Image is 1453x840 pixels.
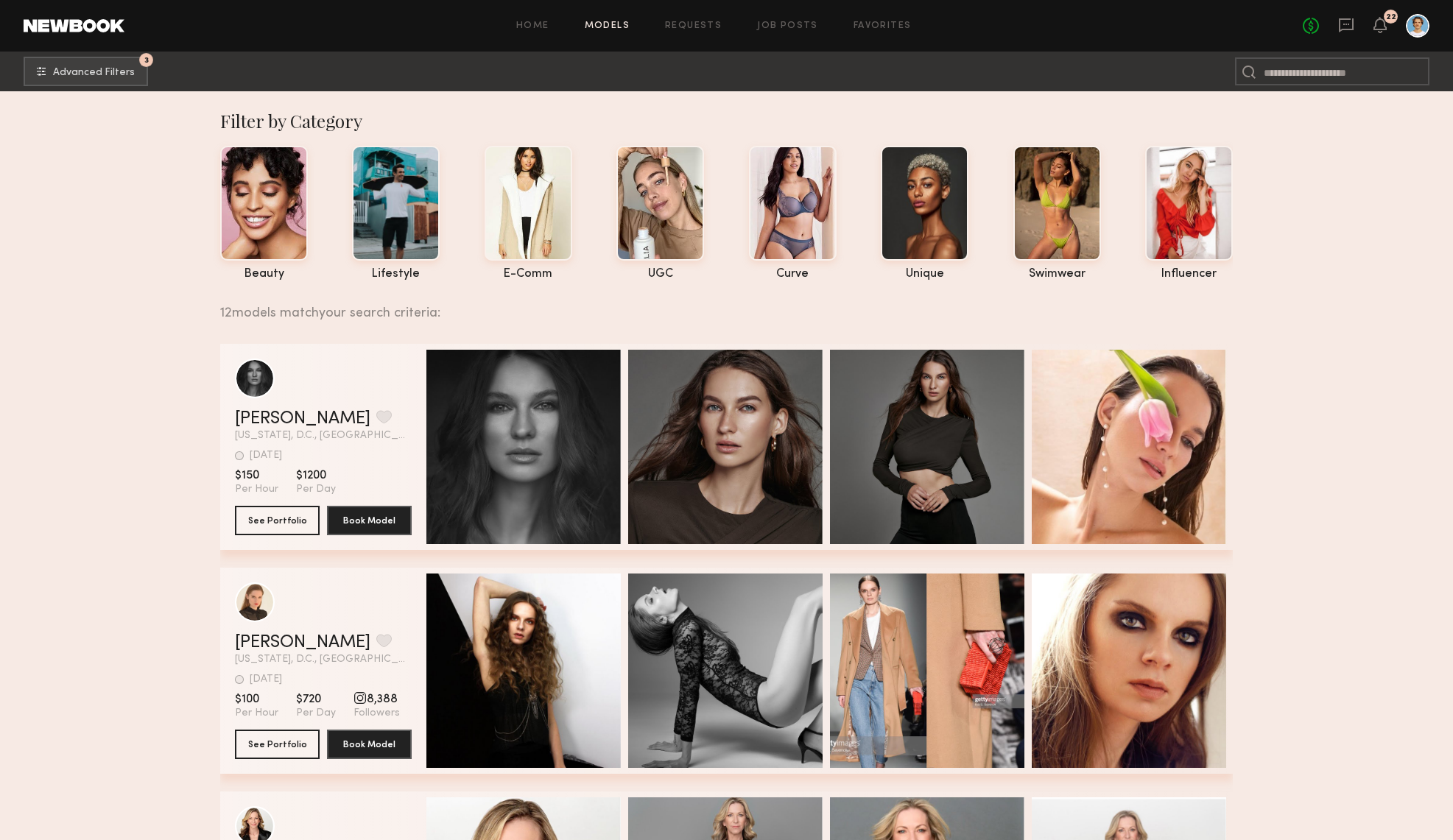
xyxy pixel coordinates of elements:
span: Per Day [296,483,336,496]
div: [DATE] [250,451,282,461]
div: unique [881,268,968,280]
div: influencer [1145,268,1233,280]
div: beauty [220,268,308,280]
div: lifestyle [352,268,440,280]
a: Job Posts [757,21,818,31]
span: [US_STATE], D.C., [GEOGRAPHIC_DATA] [235,431,412,441]
a: [PERSON_NAME] [235,634,370,652]
button: See Portfolio [235,506,320,535]
div: [DATE] [250,674,282,685]
span: $720 [296,692,336,707]
span: Per Day [296,707,336,720]
div: swimwear [1013,268,1101,280]
span: Followers [353,707,400,720]
span: $100 [235,692,278,707]
button: Book Model [327,730,412,759]
span: Per Hour [235,483,278,496]
div: Filter by Category [220,109,1233,133]
div: curve [749,268,837,280]
a: Requests [665,21,722,31]
button: Book Model [327,506,412,535]
div: e-comm [485,268,572,280]
a: Favorites [854,21,912,31]
span: $1200 [296,468,336,483]
button: See Portfolio [235,730,320,759]
div: 12 models match your search criteria: [220,289,1221,320]
span: $150 [235,468,278,483]
div: 22 [1386,13,1396,21]
span: Advanced Filters [53,68,135,78]
div: UGC [616,268,704,280]
span: [US_STATE], D.C., [GEOGRAPHIC_DATA] [235,654,412,665]
span: Per Hour [235,707,278,720]
a: Home [516,21,549,31]
span: 8,388 [353,692,400,707]
a: [PERSON_NAME] [235,410,370,428]
span: 3 [144,57,149,63]
a: Models [585,21,630,31]
button: 3Advanced Filters [24,57,148,86]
